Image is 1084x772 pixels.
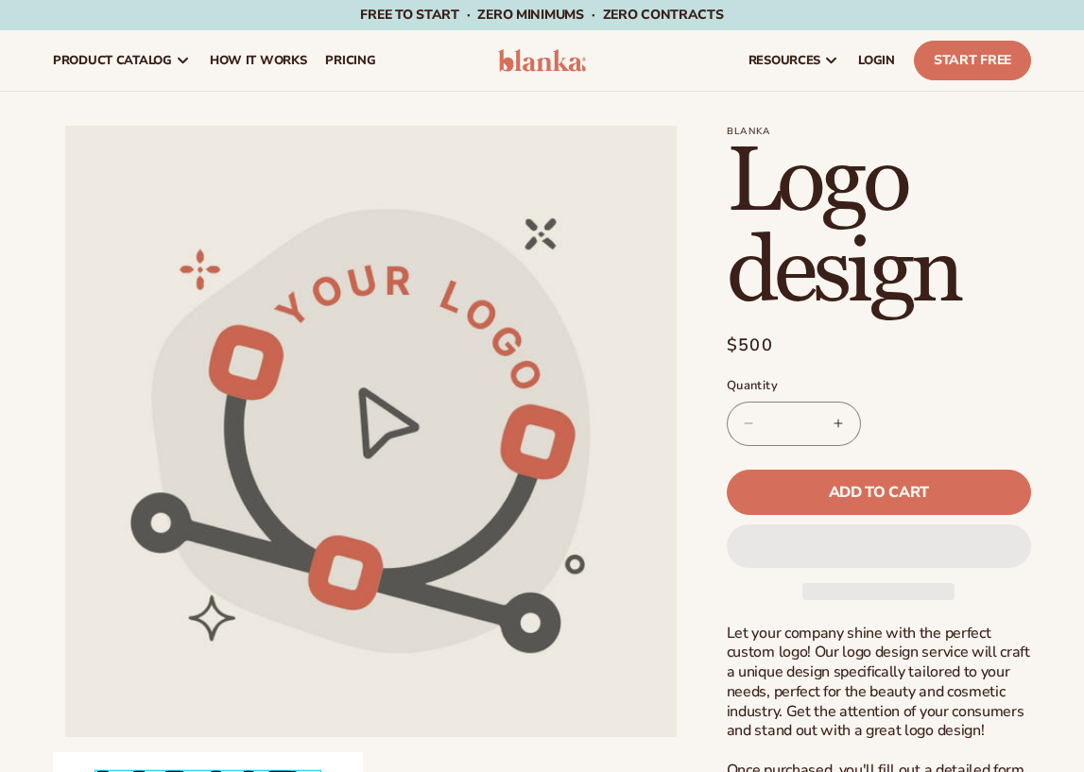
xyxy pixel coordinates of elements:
span: How It Works [210,53,307,68]
button: Add to cart [727,470,1031,515]
span: product catalog [53,53,172,68]
a: Start Free [914,41,1031,80]
img: logo [498,49,586,72]
label: Quantity [727,377,1031,396]
h1: Logo design [727,137,1031,318]
span: Add to cart [829,485,929,500]
a: resources [739,30,849,91]
a: product catalog [43,30,200,91]
span: Free to start · ZERO minimums · ZERO contracts [360,6,723,24]
a: How It Works [200,30,317,91]
p: Blanka [727,126,1031,137]
a: pricing [316,30,385,91]
span: $500 [727,333,773,358]
span: resources [748,53,820,68]
a: LOGIN [849,30,904,91]
span: pricing [325,53,375,68]
span: LOGIN [858,53,895,68]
